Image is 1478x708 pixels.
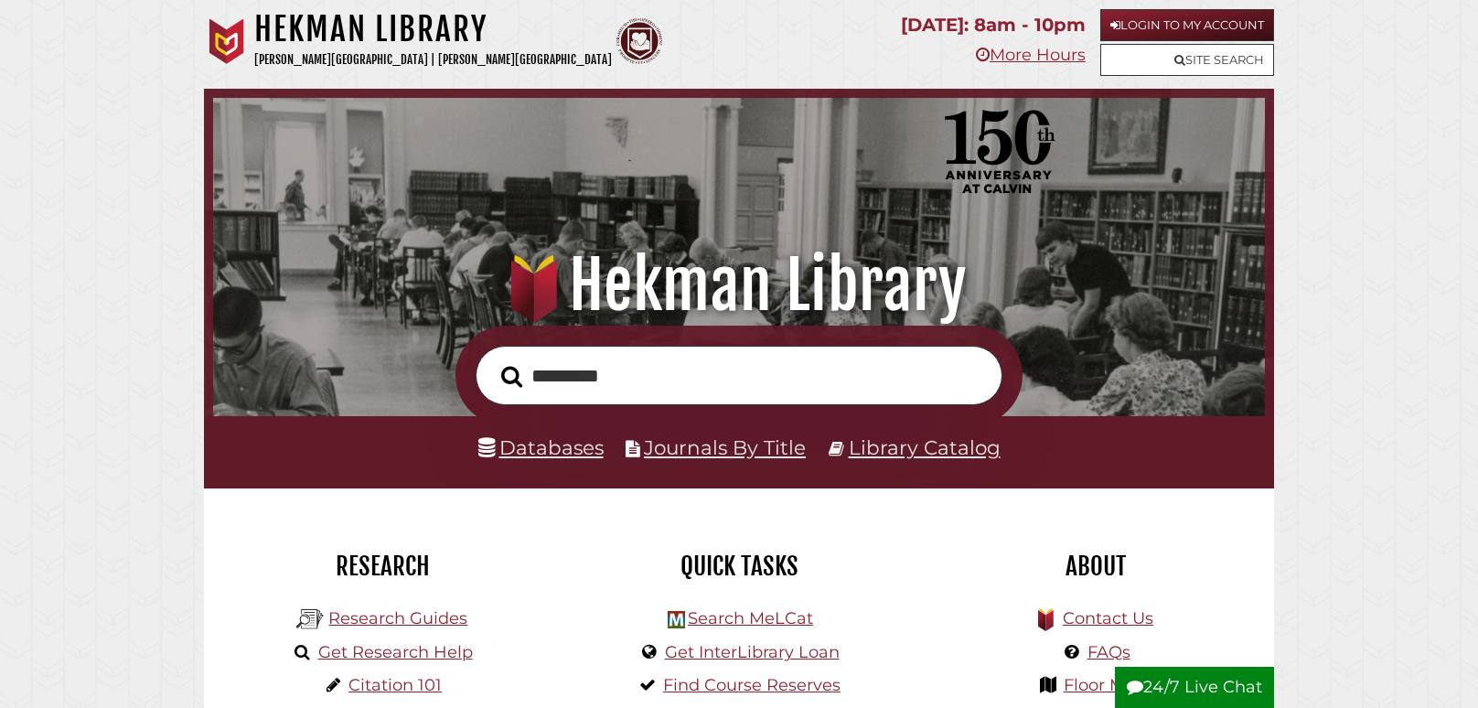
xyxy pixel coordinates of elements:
[328,608,467,628] a: Research Guides
[1063,608,1153,628] a: Contact Us
[204,18,250,64] img: Calvin University
[931,551,1260,582] h2: About
[976,45,1086,65] a: More Hours
[1064,675,1154,695] a: Floor Maps
[688,608,813,628] a: Search MeLCat
[665,642,840,662] a: Get InterLibrary Loan
[901,9,1086,41] p: [DATE]: 8am - 10pm
[663,675,841,695] a: Find Course Reserves
[348,675,442,695] a: Citation 101
[644,435,806,459] a: Journals By Title
[668,611,685,628] img: Hekman Library Logo
[616,18,662,64] img: Calvin Theological Seminary
[574,551,904,582] h2: Quick Tasks
[1100,44,1274,76] a: Site Search
[235,245,1243,326] h1: Hekman Library
[218,551,547,582] h2: Research
[1087,642,1130,662] a: FAQs
[478,435,604,459] a: Databases
[296,606,324,633] img: Hekman Library Logo
[254,49,612,70] p: [PERSON_NAME][GEOGRAPHIC_DATA] | [PERSON_NAME][GEOGRAPHIC_DATA]
[318,642,473,662] a: Get Research Help
[1100,9,1274,41] a: Login to My Account
[501,365,522,388] i: Search
[254,9,612,49] h1: Hekman Library
[492,360,531,393] button: Search
[849,435,1001,459] a: Library Catalog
